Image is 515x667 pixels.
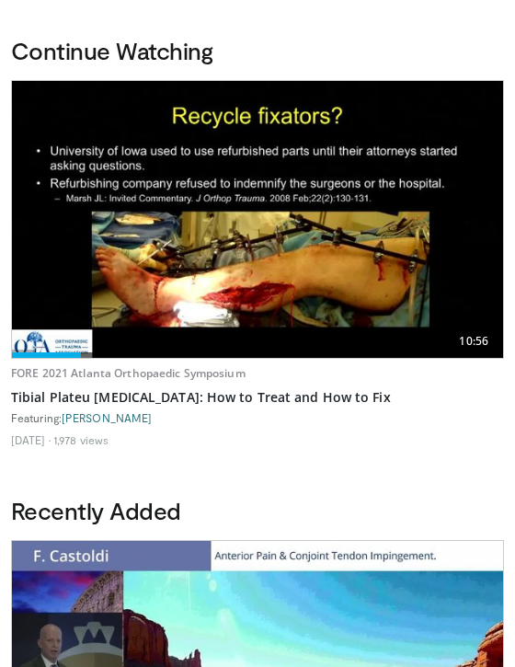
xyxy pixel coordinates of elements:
[11,496,504,525] h3: Recently Added
[11,388,504,407] a: Tibial Plateu [MEDICAL_DATA]: How to Treat and How to Fix
[12,81,503,357] img: 6898ec0d-bd98-4e84-9f83-302d0b66f344.620x360_q85_upscale.jpg
[11,36,504,65] h3: Continue Watching
[62,411,152,424] a: [PERSON_NAME]
[11,410,504,425] div: Featuring:
[11,432,51,447] li: [DATE]
[11,365,246,381] a: FORE 2021 Atlanta Orthopaedic Symposium
[12,81,503,357] a: 10:56
[53,432,109,447] li: 1,978 views
[452,332,496,351] span: 10:56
